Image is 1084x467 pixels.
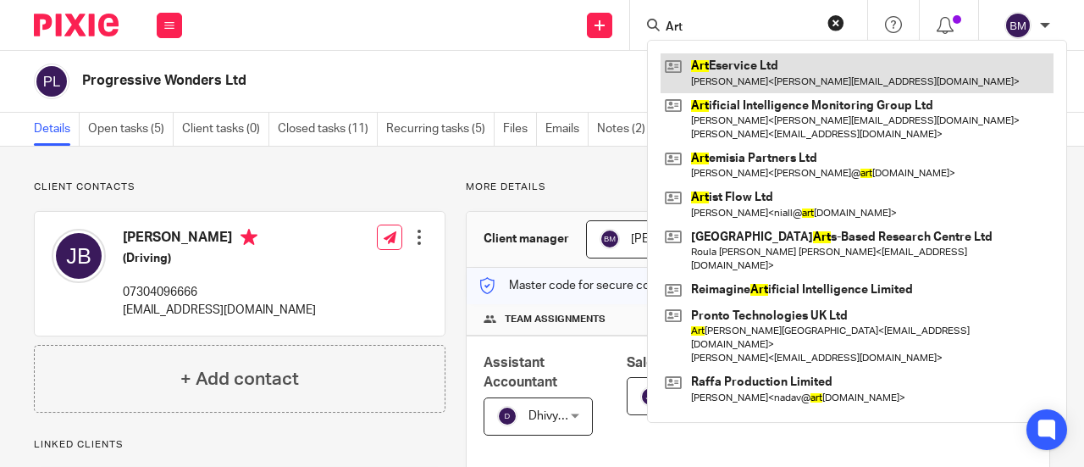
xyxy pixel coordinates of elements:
[123,284,316,301] p: 07304096666
[597,113,655,146] a: Notes (2)
[484,356,557,389] span: Assistant Accountant
[600,229,620,249] img: svg%3E
[278,113,378,146] a: Closed tasks (11)
[34,14,119,36] img: Pixie
[640,386,661,407] img: svg%3E
[180,366,299,392] h4: + Add contact
[241,229,257,246] i: Primary
[528,410,583,422] span: Dhivya S T
[34,64,69,99] img: svg%3E
[545,113,589,146] a: Emails
[505,313,606,326] span: Team assignments
[52,229,106,283] img: svg%3E
[631,233,724,245] span: [PERSON_NAME]
[484,231,569,247] h3: Client manager
[123,229,316,250] h4: [PERSON_NAME]
[123,250,316,267] h5: (Driving)
[88,113,174,146] a: Open tasks (5)
[34,181,445,194] p: Client contacts
[34,113,80,146] a: Details
[827,14,844,31] button: Clear
[34,438,445,452] p: Linked clients
[627,356,711,370] span: Sales Person
[182,113,269,146] a: Client tasks (0)
[1004,12,1031,39] img: svg%3E
[123,302,316,319] p: [EMAIL_ADDRESS][DOMAIN_NAME]
[82,72,672,90] h2: Progressive Wonders Ltd
[386,113,495,146] a: Recurring tasks (5)
[497,406,517,426] img: svg%3E
[466,181,1050,194] p: More details
[479,277,772,294] p: Master code for secure communications and files
[664,20,816,36] input: Search
[503,113,537,146] a: Files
